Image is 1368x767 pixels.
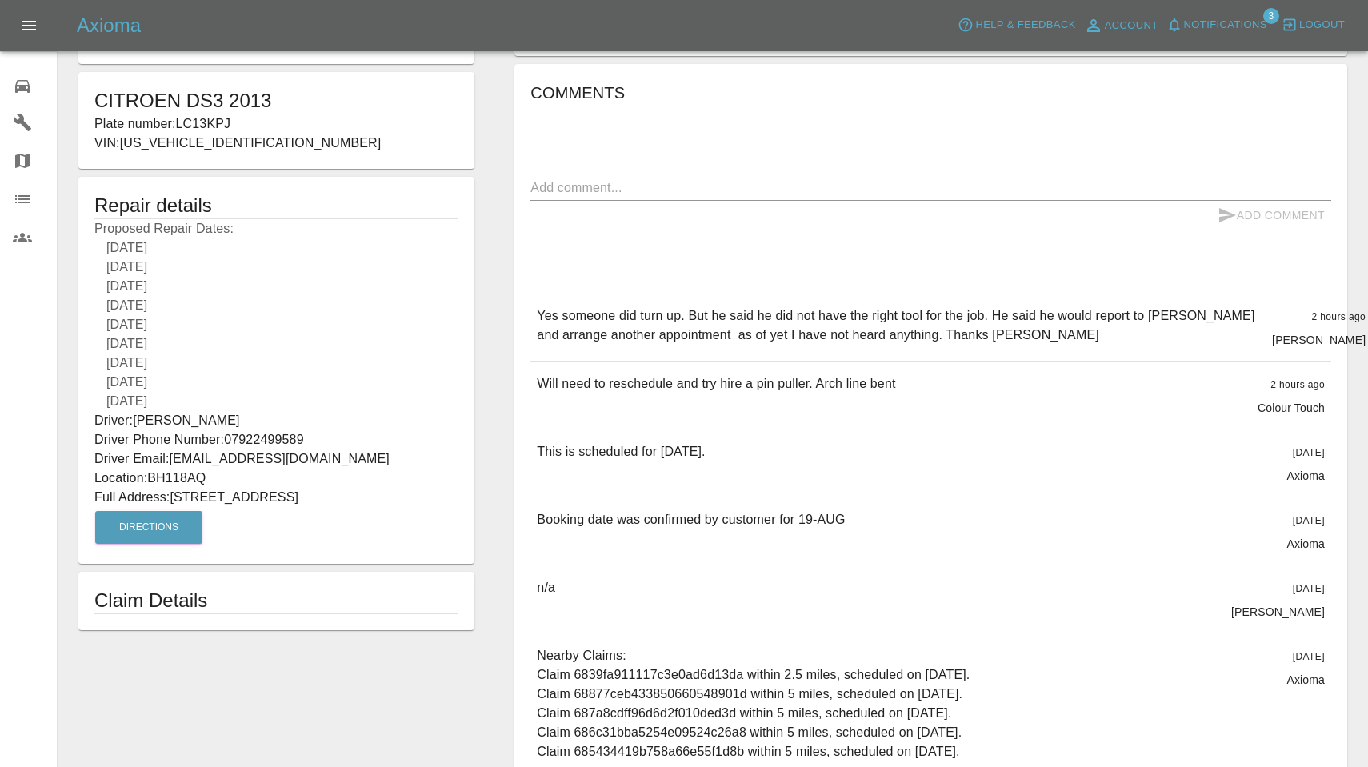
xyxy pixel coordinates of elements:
[94,277,458,296] div: [DATE]
[94,193,458,218] h5: Repair details
[537,578,555,597] p: n/a
[1258,400,1325,416] p: Colour Touch
[537,442,705,461] p: This is scheduled for [DATE].
[1293,651,1325,662] span: [DATE]
[537,510,845,529] p: Booking date was confirmed by customer for 19-AUG
[94,334,458,354] div: [DATE]
[1080,13,1162,38] a: Account
[1231,604,1325,620] p: [PERSON_NAME]
[1162,13,1271,38] button: Notifications
[94,392,458,411] div: [DATE]
[94,411,458,430] p: Driver: [PERSON_NAME]
[94,588,458,613] h1: Claim Details
[1270,379,1325,390] span: 2 hours ago
[94,488,458,507] p: Full Address: [STREET_ADDRESS]
[537,646,970,761] p: Nearby Claims: Claim 6839fa911117c3e0ad6d13da within 2.5 miles, scheduled on [DATE]. Claim 68877c...
[1293,583,1325,594] span: [DATE]
[1278,13,1349,38] button: Logout
[94,258,458,277] div: [DATE]
[94,134,458,153] p: VIN: [US_VEHICLE_IDENTIFICATION_NUMBER]
[10,6,48,45] button: Open drawer
[94,296,458,315] div: [DATE]
[1299,16,1345,34] span: Logout
[77,13,141,38] h5: Axioma
[94,315,458,334] div: [DATE]
[1286,468,1325,484] p: Axioma
[94,449,458,469] p: Driver Email: [EMAIL_ADDRESS][DOMAIN_NAME]
[1105,17,1158,35] span: Account
[1293,447,1325,458] span: [DATE]
[1184,16,1267,34] span: Notifications
[94,114,458,134] p: Plate number: LC13KPJ
[1272,332,1366,348] p: [PERSON_NAME]
[94,238,458,258] div: [DATE]
[94,354,458,373] div: [DATE]
[537,306,1259,345] p: Yes someone did turn up. But he said he did not have the right tool for the job. He said he would...
[94,88,458,114] h1: CITROEN DS3 2013
[94,430,458,449] p: Driver Phone Number: 07922499589
[1286,672,1325,688] p: Axioma
[1293,515,1325,526] span: [DATE]
[94,469,458,488] p: Location: BH118AQ
[954,13,1079,38] button: Help & Feedback
[1263,8,1279,24] span: 3
[94,219,458,411] p: Proposed Repair Dates:
[975,16,1075,34] span: Help & Feedback
[94,373,458,392] div: [DATE]
[95,511,202,544] button: Directions
[1286,536,1325,552] p: Axioma
[1311,311,1366,322] span: 2 hours ago
[537,374,895,393] p: Will need to reschedule and try hire a pin puller. Arch line bent
[530,80,1331,106] h6: Comments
